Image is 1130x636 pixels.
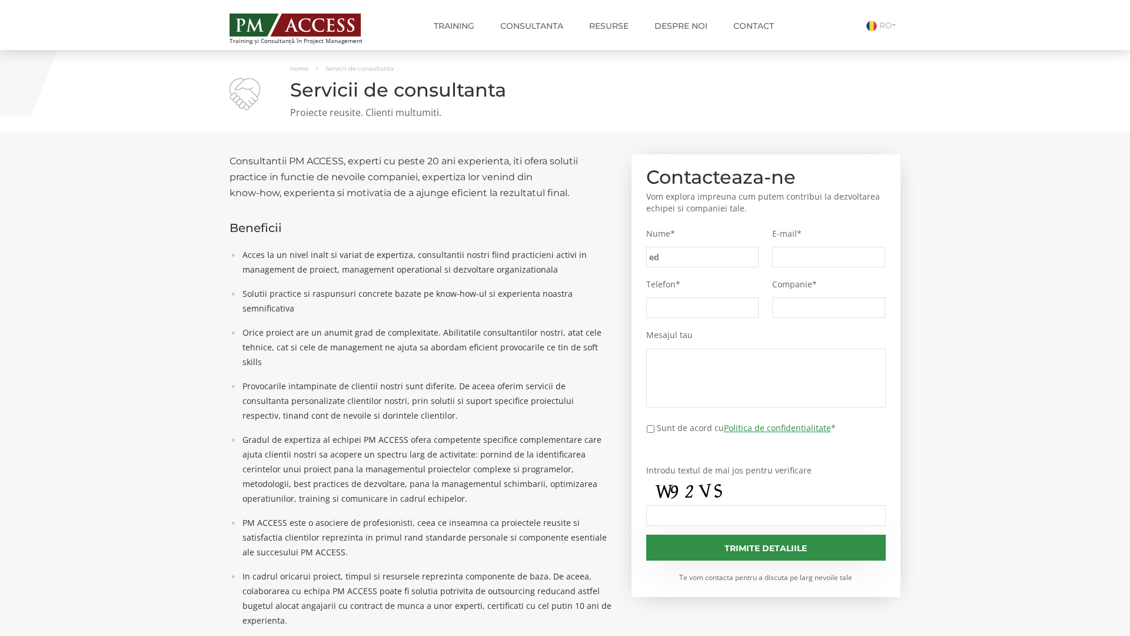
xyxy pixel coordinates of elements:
p: Vom explora impreuna cum putem contribui la dezvoltarea echipei si companiei tale. [646,191,886,214]
h3: Beneficii [230,221,614,234]
label: Telefon [646,279,759,290]
li: Gradul de expertiza al echipei PM ACCESS ofera competente specifice complementare care ajuta clie... [237,432,614,506]
li: PM ACCESS este o asociere de profesionisti, ceea ce inseamna ca proiectele reusite si satisfactia... [237,515,614,559]
li: Provocarile intampinate de clientii nostri sunt diferite. De aceea oferim servicii de consultanta... [237,379,614,423]
label: E-mail [772,228,885,239]
h2: Contacteaza-ne [646,169,886,185]
a: Training și Consultanță în Project Management [230,10,384,44]
a: RO [866,20,900,31]
label: Nume [646,228,759,239]
h2: Consultantii PM ACCESS, experti cu peste 20 ani experienta, iti ofera solutii practice in functie... [230,153,614,201]
label: Sunt de acord cu * [657,422,836,434]
a: Training [425,14,483,38]
img: Romana [866,21,877,31]
img: Servicii de consultanta [230,78,260,110]
label: Introdu textul de mai jos pentru verificare [646,465,886,476]
input: Trimite detaliile [646,535,886,561]
a: Resurse [580,14,637,38]
li: In cadrul oricarui proiect, timpul si resursele reprezinta componente de baza. De aceea, colabora... [237,569,614,628]
img: PM ACCESS - Echipa traineri si consultanti certificati PMP: Narciss Popescu, Mihai Olaru, Monica ... [230,14,361,37]
a: Politica de confidentialitate [724,422,831,433]
li: Orice proiect are un anumit grad de complexitate. Abilitatile consultantilor nostri, atat cele te... [237,325,614,369]
h1: Servicii de consultanta [230,79,900,100]
a: Consultanta [491,14,572,38]
a: Contact [724,14,783,38]
label: Companie [772,279,885,290]
small: Te vom contacta pentru a discuta pe larg nevoile tale [646,572,886,582]
label: Mesajul tau [646,330,886,340]
a: Despre noi [646,14,716,38]
li: Solutii practice si raspunsuri concrete bazate pe know-how-ul si experienta noastra semnificativa [237,286,614,316]
li: Acces la un nivel inalt si variat de expertiza, consultantii nostri fiind practicieni activi in m... [237,247,614,277]
span: Training și Consultanță în Project Management [230,38,384,44]
span: Servicii de consultanta [325,65,394,72]
a: Home [290,65,308,72]
p: Proiecte reusite. Clienti multumiti. [230,106,900,120]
